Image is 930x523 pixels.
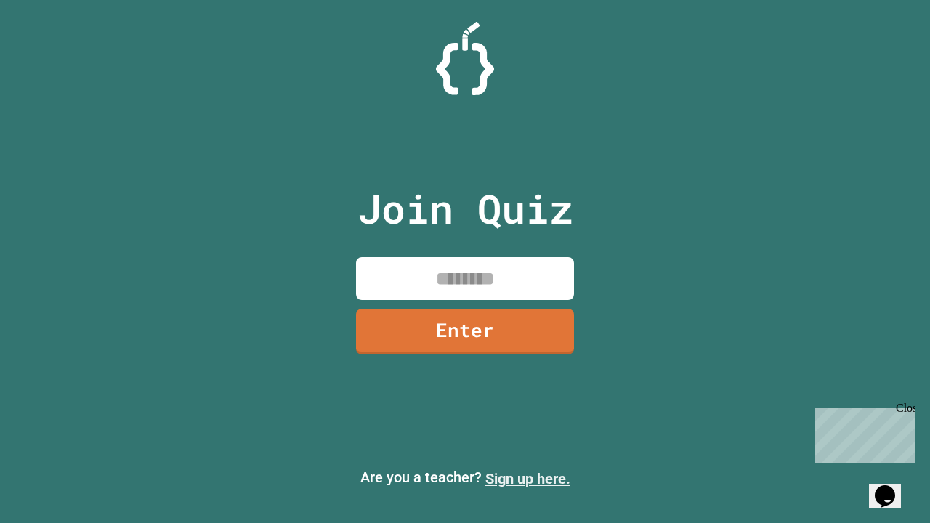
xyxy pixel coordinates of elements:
iframe: chat widget [869,465,915,508]
iframe: chat widget [809,402,915,463]
a: Sign up here. [485,470,570,487]
img: Logo.svg [436,22,494,95]
div: Chat with us now!Close [6,6,100,92]
p: Join Quiz [357,179,573,239]
a: Enter [356,309,574,354]
p: Are you a teacher? [12,466,918,490]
